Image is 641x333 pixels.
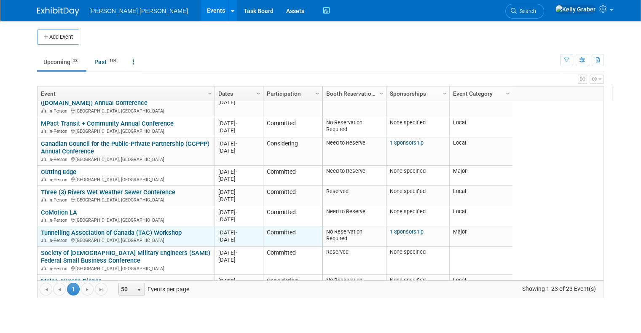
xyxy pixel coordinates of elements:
td: Need to Reserve [323,137,386,166]
td: Committed [263,166,322,186]
td: Local [449,137,512,166]
span: Column Settings [504,90,511,97]
td: Major [449,226,512,247]
td: Reserved [323,247,386,275]
td: Need to Reserve [323,206,386,226]
td: Considering [263,275,322,295]
span: In-Person [48,238,70,243]
img: Kelly Graber [555,5,596,14]
div: [DATE] [218,229,259,236]
a: CoMotion LA [41,209,77,216]
div: [DATE] [218,175,259,183]
button: Add Event [37,30,79,45]
td: No Reservation Required [323,226,386,247]
span: None specified [390,249,426,255]
span: - [236,250,237,256]
div: [DATE] [218,120,259,127]
div: [DATE] [218,188,259,196]
img: In-Person Event [41,197,46,201]
div: [GEOGRAPHIC_DATA], [GEOGRAPHIC_DATA] [41,127,211,134]
a: Past134 [88,54,125,70]
span: In-Person [48,266,70,271]
span: Go to the next page [84,286,91,293]
span: Search [517,8,536,14]
span: Column Settings [255,90,262,97]
td: Major [449,166,512,186]
span: None specified [390,277,426,283]
span: In-Person [48,177,70,183]
td: Local [449,206,512,226]
a: Canadian Council for the Public-Private Partnership (CCPPP) Annual Conference [41,140,209,156]
a: Participation [267,86,316,101]
img: In-Person Event [41,238,46,242]
a: Sponsorships [390,86,444,101]
td: Committed [263,226,322,247]
td: No Reservation Required [323,275,386,295]
span: Column Settings [314,90,321,97]
div: [DATE] [218,196,259,203]
div: [DATE] [218,249,259,256]
span: - [236,140,237,147]
a: Moles Awards Dinner [41,277,101,285]
td: Local [449,186,512,206]
div: [GEOGRAPHIC_DATA], [GEOGRAPHIC_DATA] [41,265,211,272]
td: No Reservation Required [323,117,386,137]
a: Column Settings [377,86,386,99]
div: [GEOGRAPHIC_DATA], [GEOGRAPHIC_DATA] [41,107,211,114]
a: Go to the next page [81,283,94,295]
span: - [236,120,237,126]
span: In-Person [48,157,70,162]
span: 1 [67,283,80,295]
span: [PERSON_NAME] [PERSON_NAME] [89,8,188,14]
div: [GEOGRAPHIC_DATA], [GEOGRAPHIC_DATA] [41,216,211,223]
a: MPact Transit + Community Annual Conference [41,120,174,127]
td: Reserved [323,89,386,117]
div: [DATE] [218,216,259,223]
img: In-Person Event [41,266,46,270]
a: Go to the last page [95,283,107,295]
a: Column Settings [313,86,322,99]
span: In-Person [48,129,70,134]
span: Column Settings [207,90,213,97]
span: Events per page [108,283,198,295]
div: [DATE] [218,256,259,263]
a: Booth Reservation Status [326,86,381,101]
span: In-Person [48,108,70,114]
td: Considering [263,137,322,166]
span: - [236,278,237,284]
span: In-Person [48,218,70,223]
span: 50 [119,283,133,295]
td: Committed [263,89,322,117]
a: Tunnelling Association of Canada (TAC) Workshop [41,229,182,236]
span: - [236,189,237,195]
span: None specified [390,208,426,215]
span: None specified [390,188,426,194]
div: [GEOGRAPHIC_DATA], [GEOGRAPHIC_DATA] [41,196,211,203]
span: 23 [71,58,80,64]
a: Society of [DEMOGRAPHIC_DATA] Military Engineers (SAME) Federal Small Business Conference [41,249,210,265]
a: Event [41,86,209,101]
a: Event Category [453,86,507,101]
a: Go to the previous page [53,283,66,295]
img: In-Person Event [41,108,46,113]
div: [DATE] [218,99,259,106]
span: Column Settings [441,90,448,97]
span: - [236,169,237,175]
div: [DATE] [218,140,259,147]
span: Column Settings [378,90,385,97]
img: ExhibitDay [37,7,79,16]
div: [DATE] [218,236,259,243]
a: Cutting Edge [41,168,76,176]
div: [DATE] [218,127,259,134]
div: [DATE] [218,147,259,154]
a: Column Settings [254,86,263,99]
span: 134 [107,58,118,64]
span: Go to the previous page [56,286,63,293]
span: None specified [390,168,426,174]
a: Go to the first page [40,283,52,295]
span: - [236,229,237,236]
div: [DATE] [218,277,259,285]
span: - [236,209,237,215]
span: In-Person [48,197,70,203]
td: Local [449,117,512,137]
